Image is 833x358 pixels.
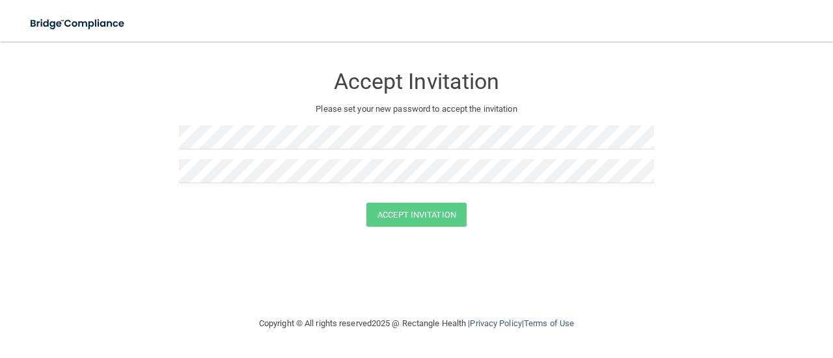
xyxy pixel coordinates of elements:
[179,70,654,94] h3: Accept Invitation
[20,10,137,37] img: bridge_compliance_login_screen.278c3ca4.svg
[179,303,654,344] div: Copyright © All rights reserved 2025 @ Rectangle Health | |
[524,318,574,328] a: Terms of Use
[189,101,644,117] p: Please set your new password to accept the invitation
[470,318,521,328] a: Privacy Policy
[366,203,467,227] button: Accept Invitation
